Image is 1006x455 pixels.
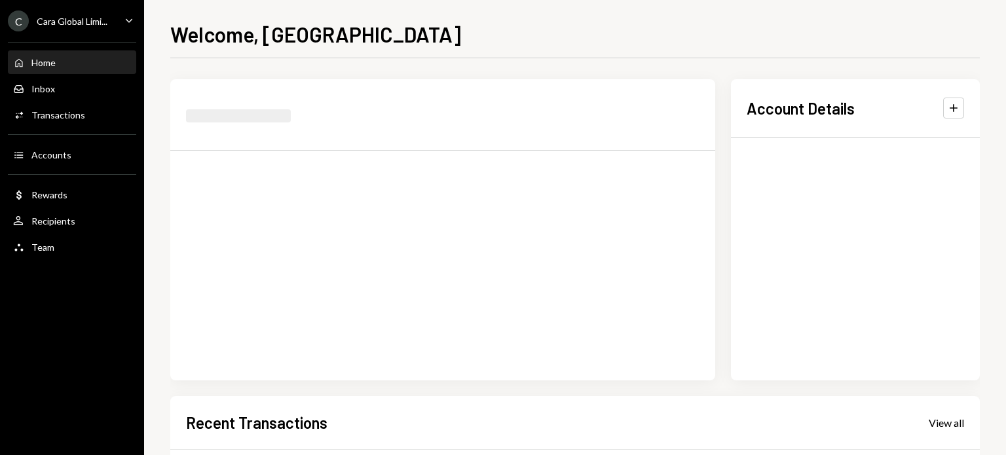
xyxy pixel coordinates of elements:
[186,412,327,433] h2: Recent Transactions
[31,189,67,200] div: Rewards
[31,215,75,227] div: Recipients
[8,235,136,259] a: Team
[37,16,107,27] div: Cara Global Limi...
[31,83,55,94] div: Inbox
[8,77,136,100] a: Inbox
[8,103,136,126] a: Transactions
[170,21,461,47] h1: Welcome, [GEOGRAPHIC_DATA]
[8,183,136,206] a: Rewards
[8,209,136,232] a: Recipients
[8,50,136,74] a: Home
[31,242,54,253] div: Team
[747,98,855,119] h2: Account Details
[31,109,85,120] div: Transactions
[31,149,71,160] div: Accounts
[929,416,964,429] div: View all
[8,10,29,31] div: C
[31,57,56,68] div: Home
[8,143,136,166] a: Accounts
[929,415,964,429] a: View all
